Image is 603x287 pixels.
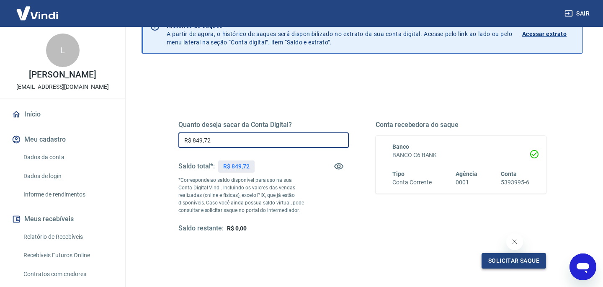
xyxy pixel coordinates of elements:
p: *Corresponde ao saldo disponível para uso na sua Conta Digital Vindi. Incluindo os valores das ve... [178,176,306,214]
span: Conta [501,171,517,177]
h5: Saldo restante: [178,224,224,233]
span: Banco [392,143,409,150]
button: Sair [563,6,593,21]
h6: 0001 [456,178,477,187]
a: Início [10,105,115,124]
iframe: Button to launch messaging window [569,253,596,280]
h6: Conta Corrente [392,178,432,187]
img: Vindi [10,0,64,26]
a: Recebíveis Futuros Online [20,247,115,264]
iframe: Close message [506,233,523,250]
h5: Conta recebedora do saque [376,121,546,129]
a: Dados da conta [20,149,115,166]
div: L [46,34,80,67]
a: Relatório de Recebíveis [20,228,115,246]
h6: 5393995-6 [501,178,529,187]
a: Informe de rendimentos [20,186,115,203]
p: R$ 849,72 [223,162,250,171]
span: Agência [456,171,477,177]
span: Olá! Precisa de ajuda? [5,6,70,13]
p: Acessar extrato [522,30,567,38]
button: Solicitar saque [482,253,546,269]
p: [PERSON_NAME] [29,70,96,79]
button: Meus recebíveis [10,210,115,228]
button: Meu cadastro [10,130,115,149]
span: R$ 0,00 [227,225,247,232]
span: Tipo [392,171,405,177]
a: Acessar extrato [522,21,576,47]
h5: Quanto deseja sacar da Conta Digital? [178,121,349,129]
p: [EMAIL_ADDRESS][DOMAIN_NAME] [16,83,109,91]
h6: BANCO C6 BANK [392,151,529,160]
p: A partir de agora, o histórico de saques será disponibilizado no extrato da sua conta digital. Ac... [167,21,512,47]
h5: Saldo total*: [178,162,215,171]
a: Dados de login [20,168,115,185]
a: Contratos com credores [20,266,115,283]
